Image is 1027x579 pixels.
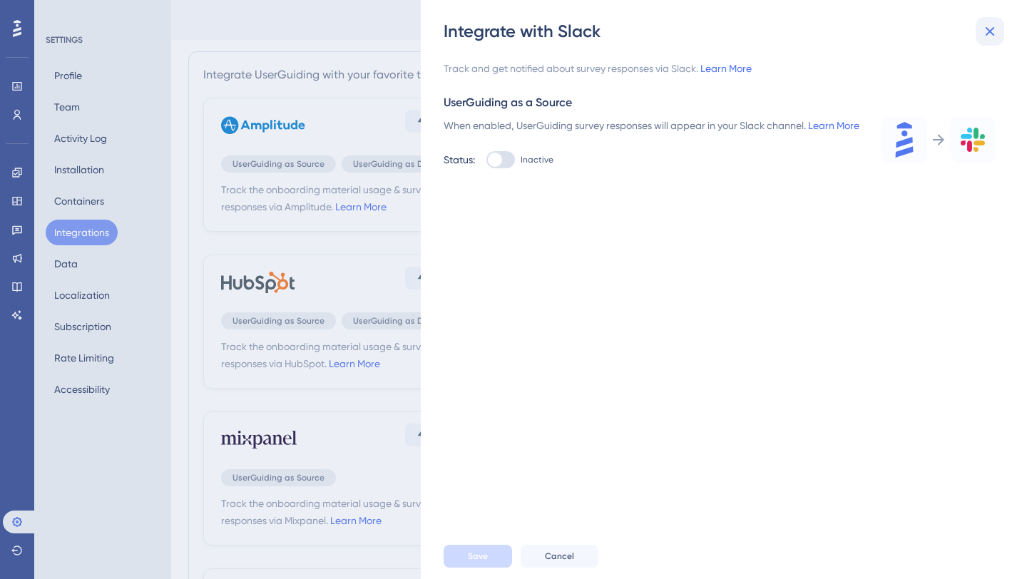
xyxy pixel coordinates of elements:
div: UserGuiding as a Source [444,94,996,111]
a: Learn More [808,120,859,131]
button: Cancel [521,545,598,568]
span: Inactive [521,154,553,165]
div: When enabled, UserGuiding survey responses will appear in your Slack channel. [444,117,859,134]
div: Status: [444,151,475,168]
div: Track and get notified about survey responses via Slack. [444,60,996,77]
a: Learn More [700,63,752,74]
button: Save [444,545,512,568]
span: Cancel [545,550,574,562]
div: Integrate with Slack [444,20,1007,43]
span: Save [468,550,488,562]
